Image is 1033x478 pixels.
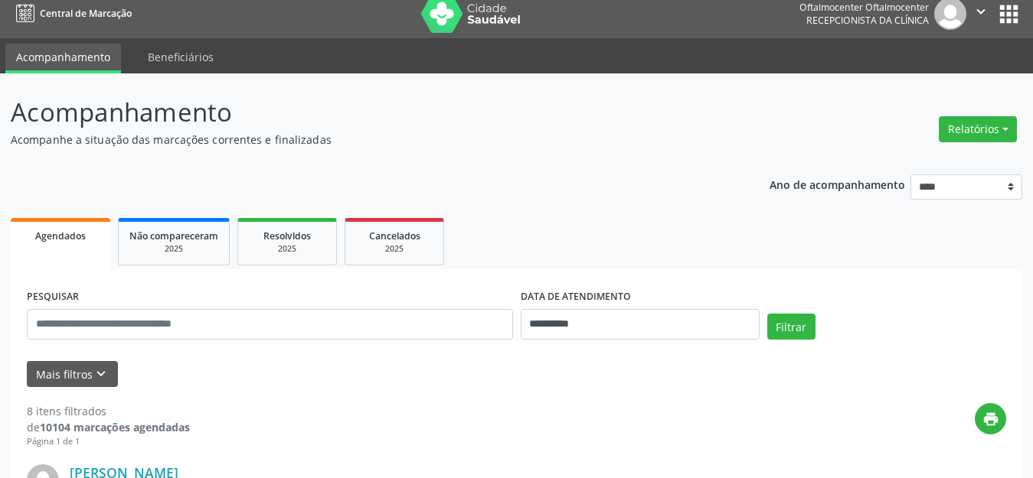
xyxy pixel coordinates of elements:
[975,403,1006,434] button: print
[369,229,420,242] span: Cancelados
[995,1,1022,28] button: apps
[27,435,190,448] div: Página 1 de 1
[11,132,719,148] p: Acompanhe a situação das marcações correntes e finalizadas
[27,403,190,419] div: 8 itens filtrados
[137,44,224,70] a: Beneficiários
[5,44,121,73] a: Acompanhamento
[263,229,311,242] span: Resolvidos
[767,314,816,340] button: Filtrar
[40,7,132,20] span: Central de Marcação
[521,285,631,309] label: DATA DE ATENDIMENTO
[939,116,1017,142] button: Relatórios
[27,419,190,435] div: de
[11,93,719,132] p: Acompanhamento
[249,243,325,255] div: 2025
[356,243,433,255] div: 2025
[799,1,929,14] div: Oftalmocenter Oftalmocenter
[27,285,79,309] label: PESQUISAR
[770,174,905,193] p: Ano de acompanhamento
[40,420,190,434] strong: 10104 marcações agendadas
[35,229,86,242] span: Agendados
[129,243,218,255] div: 2025
[129,229,218,242] span: Não compareceram
[806,14,929,27] span: Recepcionista da clínica
[973,3,989,20] i: 
[93,366,110,382] i: keyboard_arrow_down
[982,411,999,428] i: print
[11,1,132,26] a: Central de Marcação
[27,361,118,388] button: Mais filtroskeyboard_arrow_down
